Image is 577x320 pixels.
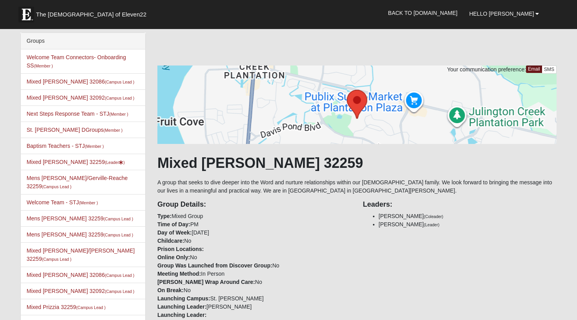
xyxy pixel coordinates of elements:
span: Your communication preference: [447,66,526,73]
small: (Campus Lead ) [105,289,134,294]
a: Mixed [PERSON_NAME] 32086(Campus Lead ) [27,272,135,278]
li: [PERSON_NAME] [379,220,557,229]
span: Hello [PERSON_NAME] [469,11,534,17]
a: Hello [PERSON_NAME] [463,4,545,24]
a: The [DEMOGRAPHIC_DATA] of Eleven22 [15,3,172,22]
a: Welcome Team - STJ(Member ) [27,199,98,205]
li: [PERSON_NAME] [379,212,557,220]
strong: Prison Locations: [157,246,204,252]
a: Mixed [PERSON_NAME] 32092(Campus Lead ) [27,288,135,294]
small: (Campus Lead ) [105,273,134,278]
small: (Campus Lead ) [42,257,71,262]
strong: Day of Week: [157,229,192,236]
small: (Member ) [109,112,128,116]
span: The [DEMOGRAPHIC_DATA] of Eleven22 [36,11,146,18]
small: (Campus Lead ) [76,305,106,310]
h4: Leaders: [363,200,557,209]
small: (Campus Lead ) [105,80,134,84]
small: (Campus Lead ) [104,233,133,237]
strong: Childcare: [157,238,184,244]
small: (Leader ) [105,160,125,165]
small: (Campus Lead ) [42,184,71,189]
strong: [PERSON_NAME] Wrap Around Care: [157,279,255,285]
a: Back to [DOMAIN_NAME] [382,3,464,23]
small: (Member ) [34,64,53,68]
small: (Member ) [85,144,104,149]
a: Baptism Teachers - STJ(Member ) [27,143,104,149]
small: (Campus Lead ) [105,96,134,100]
h4: Group Details: [157,200,351,209]
strong: Group Was Launched from Discover Group: [157,262,272,269]
a: Mens [PERSON_NAME]/Gerville-Reache 32259(Campus Lead ) [27,175,128,189]
strong: Online Only: [157,254,190,260]
strong: Meeting Method: [157,271,201,277]
a: Mixed [PERSON_NAME]/[PERSON_NAME] 32259(Campus Lead ) [27,247,135,262]
small: (Coleader) [424,214,444,219]
img: Eleven22 logo [18,7,34,22]
a: SMS [542,65,557,74]
strong: Launching Leader: [157,304,206,310]
a: Mixed [PERSON_NAME] 32092(Campus Lead ) [27,95,135,101]
a: Email [526,65,542,73]
a: Next Steps Response Team - STJ(Member ) [27,111,128,117]
a: Mixed [PERSON_NAME] 32086(Campus Lead ) [27,78,135,85]
a: Mixed Prizzia 32259(Campus Lead ) [27,304,106,310]
small: (Leader) [424,222,440,227]
a: Welcome Team Connectors- Onboarding SS(Member ) [27,54,126,69]
div: Groups [21,33,145,49]
h1: Mixed [PERSON_NAME] 32259 [157,155,557,171]
strong: Time of Day: [157,221,190,227]
small: (Member ) [79,200,98,205]
strong: On Break: [157,287,184,293]
strong: Type: [157,213,172,219]
a: Mens [PERSON_NAME] 32259(Campus Lead ) [27,231,133,238]
a: Mixed [PERSON_NAME] 32259(Leader) [27,159,125,165]
strong: Launching Campus: [157,295,210,302]
a: Mens [PERSON_NAME] 32259(Campus Lead ) [27,215,133,222]
small: (Member ) [104,128,122,133]
small: (Campus Lead ) [104,216,133,221]
a: St. [PERSON_NAME] DGroups(Member ) [27,127,122,133]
